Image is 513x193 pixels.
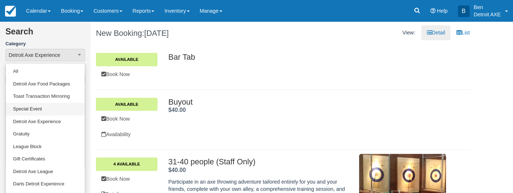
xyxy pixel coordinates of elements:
a: Darts Detroit Experience [6,178,85,190]
a: List [451,25,475,40]
a: Available [96,53,157,66]
h2: Buyout [168,98,446,106]
a: Gratuity [6,128,85,140]
i: Help [430,8,436,13]
a: Toast Transaction Mirroring [6,90,85,103]
span: Detroit Axe Experience [9,51,60,59]
span: $40.00 [168,167,186,173]
span: Help [437,8,448,14]
a: Detroit Axe Experience [6,116,85,128]
a: 4 Available [96,158,157,171]
span: $40.00 [168,107,186,113]
a: All [6,65,85,78]
a: Detroit Axe League [6,165,85,178]
h2: Bar Tab [168,53,446,62]
a: Available [96,98,157,111]
a: Special Event [6,103,85,116]
strong: Price: $40 [168,167,186,173]
div: B [458,5,470,17]
li: View: [397,25,421,40]
img: checkfront-main-nav-mini-logo.png [5,6,16,17]
h2: 31-40 people (Staff Only) [168,158,353,166]
a: Book Now [96,172,157,186]
span: [DATE] [144,29,169,38]
p: Detroit AXE [474,11,501,18]
a: Book Now [96,112,157,126]
h1: New Booking: [96,29,277,38]
a: Detail [421,25,451,40]
a: Gift Certificates [6,153,85,165]
button: Detroit Axe Experience [5,49,85,61]
a: Detroit Axe Food Packages [6,78,85,91]
a: Availability [96,127,157,142]
strong: Price: $40 [168,107,186,113]
label: Category [5,41,85,47]
a: Book Now [96,67,157,82]
a: League Block [6,140,85,153]
h2: Search [5,27,85,41]
p: Ben [474,4,501,11]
